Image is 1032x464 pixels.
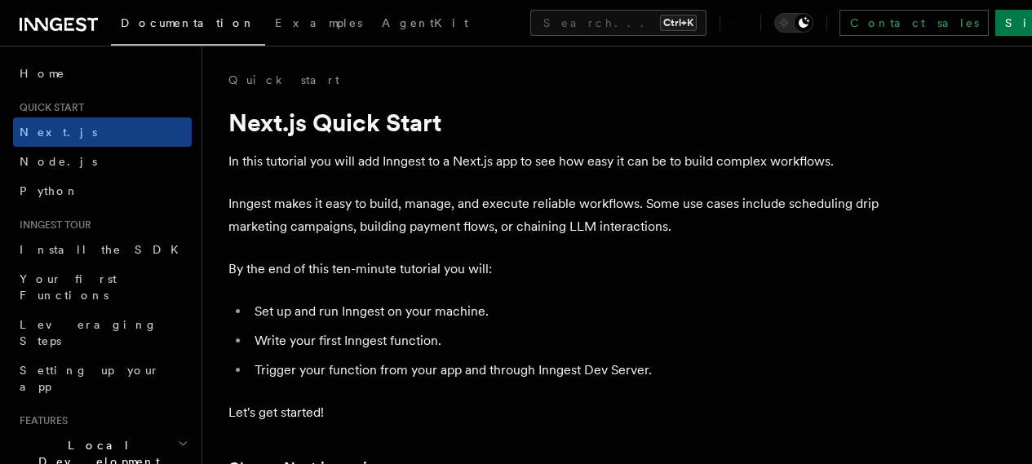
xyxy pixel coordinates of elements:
[20,126,97,139] span: Next.js
[13,310,192,356] a: Leveraging Steps
[13,101,84,114] span: Quick start
[250,359,881,382] li: Trigger your function from your app and through Inngest Dev Server.
[372,5,478,44] a: AgentKit
[228,72,339,88] a: Quick start
[13,147,192,176] a: Node.js
[20,243,188,256] span: Install the SDK
[20,364,160,393] span: Setting up your app
[13,176,192,205] a: Python
[121,16,255,29] span: Documentation
[228,108,881,137] h1: Next.js Quick Start
[20,272,117,302] span: Your first Functions
[13,59,192,88] a: Home
[250,329,881,352] li: Write your first Inngest function.
[275,16,362,29] span: Examples
[13,235,192,264] a: Install the SDK
[20,184,79,197] span: Python
[660,15,697,31] kbd: Ctrl+K
[250,300,881,323] li: Set up and run Inngest on your machine.
[530,10,706,36] button: Search...Ctrl+K
[265,5,372,44] a: Examples
[20,65,65,82] span: Home
[13,117,192,147] a: Next.js
[228,192,881,238] p: Inngest makes it easy to build, manage, and execute reliable workflows. Some use cases include sc...
[111,5,265,46] a: Documentation
[13,264,192,310] a: Your first Functions
[839,10,989,36] a: Contact sales
[228,401,881,424] p: Let's get started!
[13,219,91,232] span: Inngest tour
[228,150,881,173] p: In this tutorial you will add Inngest to a Next.js app to see how easy it can be to build complex...
[774,13,813,33] button: Toggle dark mode
[13,414,68,427] span: Features
[20,155,97,168] span: Node.js
[382,16,468,29] span: AgentKit
[20,318,157,347] span: Leveraging Steps
[228,258,881,281] p: By the end of this ten-minute tutorial you will:
[13,356,192,401] a: Setting up your app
